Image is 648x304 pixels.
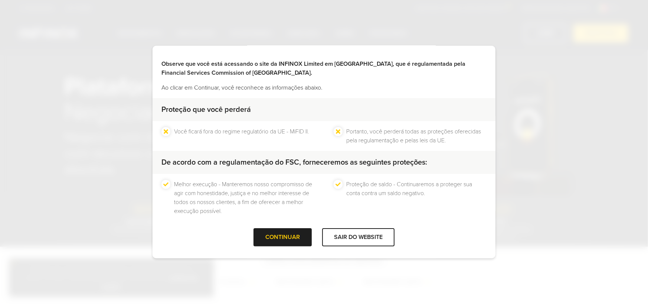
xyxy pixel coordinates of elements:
[234,32,334,48] strong: INFINOX Limited
[174,180,314,216] li: Melhor execução - Manteremos nosso compromisso de agir com honestidade, justiça e no melhor inter...
[161,158,427,167] strong: De acordo com a regulamentação do FSC, forneceremos as seguintes proteções:
[161,60,465,77] strong: Observe que você está acessando o site da INFINOX Limited em [GEOGRAPHIC_DATA], que é regulamenta...
[161,32,487,59] h2: Bem-vindo à
[253,228,312,246] div: CONTINUAR
[161,83,487,92] p: Ao clicar em Continuar, você reconhece as informações abaixo.
[346,180,487,216] li: Proteção de saldo - Continuaremos a proteger sua conta contra um saldo negativo.
[161,105,251,114] strong: Proteção que você perderá
[346,127,487,145] li: Portanto, você perderá todas as proteções oferecidas pela regulamentação e pelas leis da UE.
[322,228,395,246] div: SAIR DO WEBSITE
[174,127,309,145] li: Você ficará fora do regime regulatório da UE - MiFID II.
